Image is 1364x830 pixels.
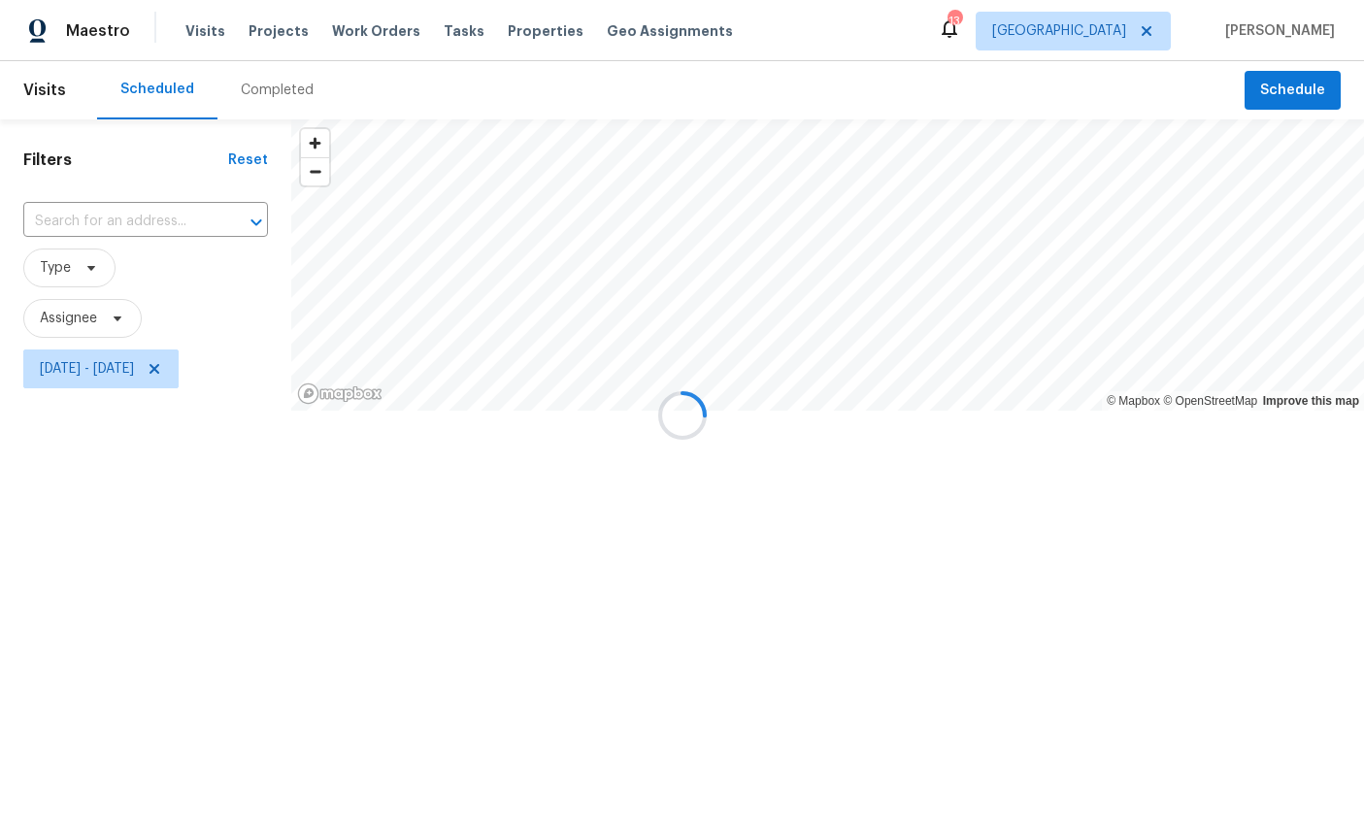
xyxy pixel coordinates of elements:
[297,382,383,405] a: Mapbox homepage
[301,158,329,185] span: Zoom out
[948,12,961,31] div: 13
[1163,394,1257,408] a: OpenStreetMap
[1263,394,1359,408] a: Improve this map
[301,129,329,157] button: Zoom in
[1107,394,1160,408] a: Mapbox
[301,157,329,185] button: Zoom out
